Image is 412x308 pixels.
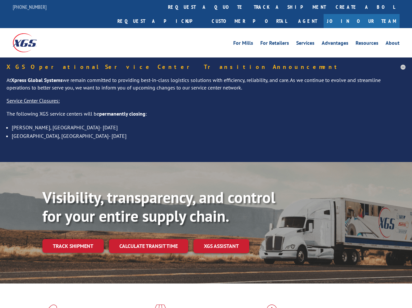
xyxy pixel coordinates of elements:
a: Request a pickup [113,14,207,28]
a: Services [296,41,314,48]
strong: permanently closing [99,110,145,117]
p: At we remain committed to providing best-in-class logistics solutions with efficiency, reliabilit... [7,76,405,97]
a: Join Our Team [324,14,400,28]
a: Advantages [322,41,348,48]
a: Resources [356,41,378,48]
a: About [386,41,400,48]
a: For Retailers [260,41,289,48]
li: [GEOGRAPHIC_DATA], [GEOGRAPHIC_DATA]- [DATE] [12,132,405,140]
a: [PHONE_NUMBER] [13,4,47,10]
b: Visibility, transparency, and control for your entire supply chain. [42,187,275,226]
u: Service Center Closures: [7,97,60,104]
a: Track shipment [42,239,104,253]
li: [PERSON_NAME], [GEOGRAPHIC_DATA]- [DATE] [12,123,405,132]
a: Customer Portal [207,14,292,28]
h5: XGS Operational Service Center Transition Announcement [7,64,405,70]
a: Calculate transit time [109,239,188,253]
strong: Xpress Global Systems [11,77,63,83]
a: For Mills [233,41,253,48]
p: The following XGS service centers will be : [7,110,405,123]
a: XGS ASSISTANT [193,239,249,253]
a: Agent [292,14,324,28]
